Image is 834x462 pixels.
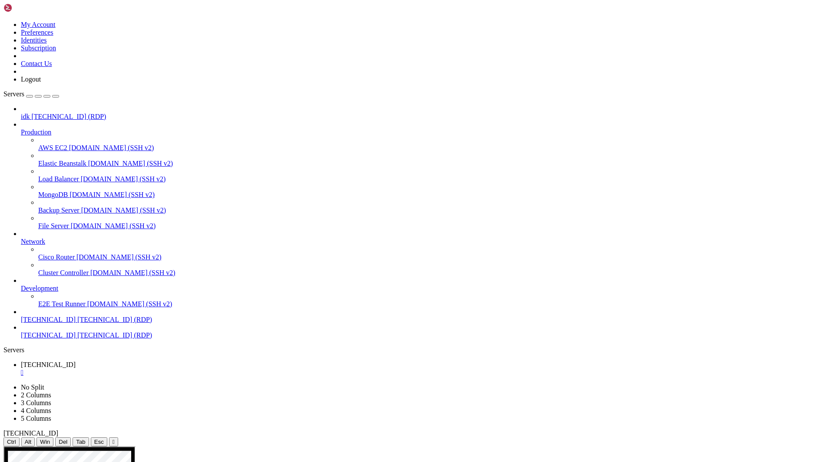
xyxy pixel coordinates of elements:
li: Production [21,121,831,230]
a: Backup Server [DOMAIN_NAME] (SSH v2) [38,206,831,214]
li: Elastic Beanstalk [DOMAIN_NAME] (SSH v2) [38,152,831,167]
img: Shellngn [3,3,53,12]
a: My Account [21,21,56,28]
span: [DOMAIN_NAME] (SSH v2) [76,253,162,261]
a: Contact Us [21,60,52,67]
span: [TECHNICAL_ID] (RDP) [31,113,106,120]
button: Win [36,437,53,446]
a: [TECHNICAL_ID] [TECHNICAL_ID] (RDP) [21,331,831,339]
button:  [109,437,118,446]
span: Cisco Router [38,253,75,261]
a: 4 Columns [21,407,51,414]
a: Cluster Controller [DOMAIN_NAME] (SSH v2) [38,269,831,277]
span: [DOMAIN_NAME] (SSH v2) [88,160,173,167]
span: [TECHNICAL_ID] [21,361,76,368]
span: [TECHNICAL_ID] (RDP) [77,316,152,323]
a: 2 Columns [21,391,51,399]
span: Del [59,439,67,445]
a: Logout [21,75,41,83]
button: Ctrl [3,437,20,446]
li: Load Balancer [DOMAIN_NAME] (SSH v2) [38,167,831,183]
span: MongoDB [38,191,68,198]
button: Del [55,437,71,446]
span: Ctrl [7,439,16,445]
li: [TECHNICAL_ID] [TECHNICAL_ID] (RDP) [21,308,831,324]
li: Cisco Router [DOMAIN_NAME] (SSH v2) [38,246,831,261]
span: Load Balancer [38,175,79,183]
a: 34.58.56.242 [21,361,831,377]
a: Subscription [21,44,56,52]
span: File Server [38,222,69,229]
span: Win [40,439,50,445]
li: Backup Server [DOMAIN_NAME] (SSH v2) [38,199,831,214]
span: Servers [3,90,24,98]
a: Elastic Beanstalk [DOMAIN_NAME] (SSH v2) [38,160,831,167]
a:  [21,369,831,377]
span: Backup Server [38,206,79,214]
span: [TECHNICAL_ID] [21,316,76,323]
span: Network [21,238,45,245]
span: E2E Test Runner [38,300,86,308]
span: Alt [25,439,32,445]
span: [DOMAIN_NAME] (SSH v2) [71,222,156,229]
span: Tab [76,439,86,445]
li: Network [21,230,831,277]
a: No Split [21,383,44,391]
span: idk [21,113,30,120]
li: Development [21,277,831,308]
li: E2E Test Runner [DOMAIN_NAME] (SSH v2) [38,292,831,308]
span: [DOMAIN_NAME] (SSH v2) [81,175,166,183]
a: Production [21,128,831,136]
a: 5 Columns [21,415,51,422]
li: idk [TECHNICAL_ID] (RDP) [21,105,831,121]
span: [DOMAIN_NAME] (SSH v2) [90,269,175,276]
span: [DOMAIN_NAME] (SSH v2) [81,206,166,214]
li: [TECHNICAL_ID] [TECHNICAL_ID] (RDP) [21,324,831,339]
a: 3 Columns [21,399,51,406]
span: [TECHNICAL_ID] (RDP) [77,331,152,339]
li: Cluster Controller [DOMAIN_NAME] (SSH v2) [38,261,831,277]
span: [TECHNICAL_ID] [21,331,76,339]
a: MongoDB [DOMAIN_NAME] (SSH v2) [38,191,831,199]
a: E2E Test Runner [DOMAIN_NAME] (SSH v2) [38,300,831,308]
a: Servers [3,90,59,98]
li: File Server [DOMAIN_NAME] (SSH v2) [38,214,831,230]
a: AWS EC2 [DOMAIN_NAME] (SSH v2) [38,144,831,152]
li: MongoDB [DOMAIN_NAME] (SSH v2) [38,183,831,199]
a: Preferences [21,29,53,36]
span: Development [21,285,58,292]
a: Network [21,238,831,246]
a: Cisco Router [DOMAIN_NAME] (SSH v2) [38,253,831,261]
span: [DOMAIN_NAME] (SSH v2) [69,144,154,151]
button: Esc [91,437,107,446]
span: Production [21,128,51,136]
span: AWS EC2 [38,144,67,151]
span: Cluster Controller [38,269,89,276]
span: [DOMAIN_NAME] (SSH v2) [69,191,155,198]
a: [TECHNICAL_ID] [TECHNICAL_ID] (RDP) [21,316,831,324]
span: [DOMAIN_NAME] (SSH v2) [87,300,172,308]
button: Alt [21,437,35,446]
span: Esc [94,439,104,445]
div:  [113,439,115,445]
span: Elastic Beanstalk [38,160,86,167]
a: File Server [DOMAIN_NAME] (SSH v2) [38,222,831,230]
li: AWS EC2 [DOMAIN_NAME] (SSH v2) [38,136,831,152]
button: Tab [73,437,89,446]
a: Identities [21,36,47,44]
a: Development [21,285,831,292]
div: Servers [3,346,831,354]
a: idk [TECHNICAL_ID] (RDP) [21,113,831,121]
a: Load Balancer [DOMAIN_NAME] (SSH v2) [38,175,831,183]
span: [TECHNICAL_ID] [3,429,58,437]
